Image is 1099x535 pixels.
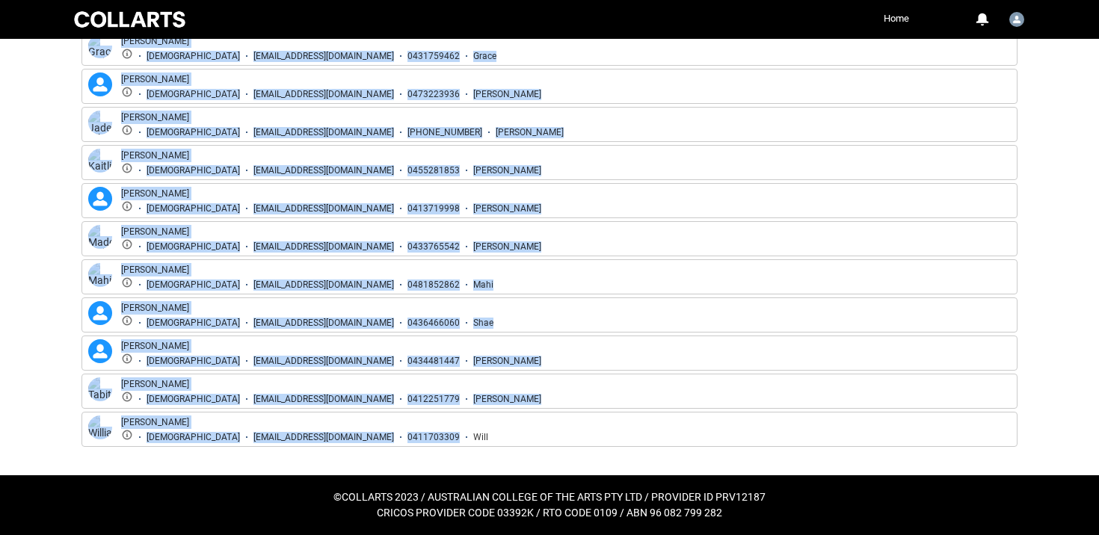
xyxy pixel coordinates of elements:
[88,111,112,143] img: Jade Hibbert
[473,51,496,62] div: Grace
[147,203,240,214] div: [DEMOGRAPHIC_DATA]
[473,432,488,443] div: Will
[147,51,240,62] div: [DEMOGRAPHIC_DATA]
[121,36,189,46] a: [PERSON_NAME]
[473,203,541,214] div: [PERSON_NAME]
[407,165,460,176] div: 0455281853
[407,394,460,405] div: 0412251779
[147,241,240,253] div: [DEMOGRAPHIC_DATA]
[1009,12,1024,27] img: Nick.Coghlan
[147,432,240,443] div: [DEMOGRAPHIC_DATA]
[407,241,460,253] div: 0433765542
[88,415,112,448] img: William Martin
[253,203,394,214] div: [EMAIL_ADDRESS][DOMAIN_NAME]
[147,318,240,329] div: [DEMOGRAPHIC_DATA]
[253,279,394,291] div: [EMAIL_ADDRESS][DOMAIN_NAME]
[147,165,240,176] div: [DEMOGRAPHIC_DATA]
[473,318,493,329] div: Shae
[1006,6,1028,30] button: User Profile Nick.Coghlan
[88,377,112,410] img: Tabitha Simms
[253,394,394,405] div: [EMAIL_ADDRESS][DOMAIN_NAME]
[473,89,541,100] div: [PERSON_NAME]
[88,339,112,363] lightning-icon: Sarah Ryan
[473,356,541,367] div: [PERSON_NAME]
[473,279,493,291] div: Mahi
[147,127,240,138] div: [DEMOGRAPHIC_DATA]
[121,150,189,161] a: [PERSON_NAME]
[407,318,460,329] div: 0436466060
[407,51,460,62] div: 0431759462
[88,149,112,182] img: Kaitlin Devine
[147,279,240,291] div: [DEMOGRAPHIC_DATA]
[253,356,394,367] div: [EMAIL_ADDRESS][DOMAIN_NAME]
[121,74,189,84] a: [PERSON_NAME]
[88,263,112,296] img: Mahi Modouris
[121,417,189,427] a: [PERSON_NAME]
[253,165,394,176] div: [EMAIL_ADDRESS][DOMAIN_NAME]
[121,188,189,199] a: [PERSON_NAME]
[253,89,394,100] div: [EMAIL_ADDRESS][DOMAIN_NAME]
[407,279,460,291] div: 0481852862
[121,112,189,123] a: [PERSON_NAME]
[88,187,112,211] lightning-icon: Lucas Bonnici
[253,432,394,443] div: [EMAIL_ADDRESS][DOMAIN_NAME]
[473,394,541,405] div: [PERSON_NAME]
[121,379,189,389] a: [PERSON_NAME]
[407,432,460,443] div: 0411703309
[121,265,189,275] a: [PERSON_NAME]
[121,341,189,351] a: [PERSON_NAME]
[880,7,913,30] a: Home
[407,127,482,138] div: [PHONE_NUMBER]
[473,241,541,253] div: [PERSON_NAME]
[473,165,541,176] div: [PERSON_NAME]
[88,34,112,67] img: Grace Mclaughlin
[407,89,460,100] div: 0473223936
[253,318,394,329] div: [EMAIL_ADDRESS][DOMAIN_NAME]
[407,356,460,367] div: 0434481447
[147,356,240,367] div: [DEMOGRAPHIC_DATA]
[88,225,112,258] img: Madeline Richards
[121,226,189,237] a: [PERSON_NAME]
[253,51,394,62] div: [EMAIL_ADDRESS][DOMAIN_NAME]
[407,203,460,214] div: 0413719998
[88,72,112,96] lightning-icon: Holly Pirret
[121,303,189,313] a: [PERSON_NAME]
[147,89,240,100] div: [DEMOGRAPHIC_DATA]
[253,241,394,253] div: [EMAIL_ADDRESS][DOMAIN_NAME]
[147,394,240,405] div: [DEMOGRAPHIC_DATA]
[88,301,112,325] lightning-icon: Ruby Mulcahy Gamble
[253,127,394,138] div: [EMAIL_ADDRESS][DOMAIN_NAME]
[496,127,564,138] div: [PERSON_NAME]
